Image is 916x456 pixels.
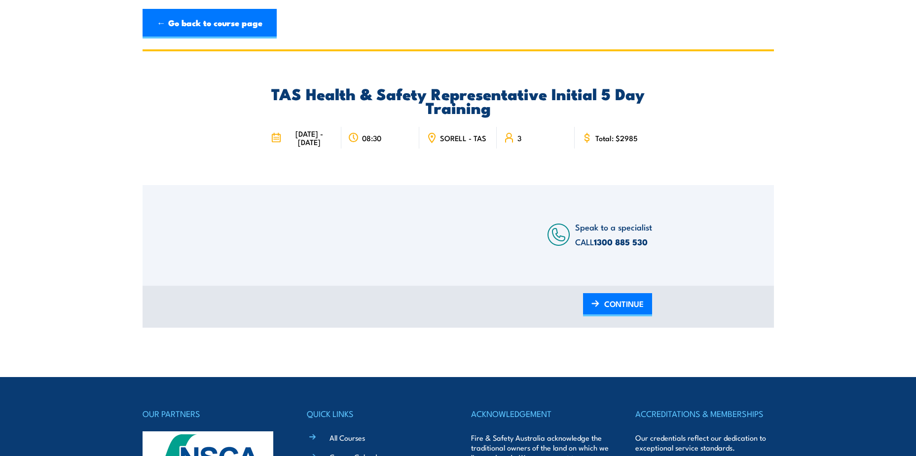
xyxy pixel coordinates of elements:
[284,129,334,146] span: [DATE] - [DATE]
[362,134,381,142] span: 08:30
[635,433,773,453] p: Our credentials reflect our dedication to exceptional service standards.
[143,9,277,38] a: ← Go back to course page
[143,407,281,420] h4: OUR PARTNERS
[517,134,521,142] span: 3
[595,134,638,142] span: Total: $2985
[264,86,652,114] h2: TAS Health & Safety Representative Initial 5 Day Training
[440,134,486,142] span: SORELL - TAS
[575,221,652,248] span: Speak to a specialist CALL
[604,291,644,317] span: CONTINUE
[635,407,773,420] h4: ACCREDITATIONS & MEMBERSHIPS
[583,293,652,316] a: CONTINUE
[594,235,648,248] a: 1300 885 530
[307,407,445,420] h4: QUICK LINKS
[471,407,609,420] h4: ACKNOWLEDGEMENT
[330,432,365,443] a: All Courses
